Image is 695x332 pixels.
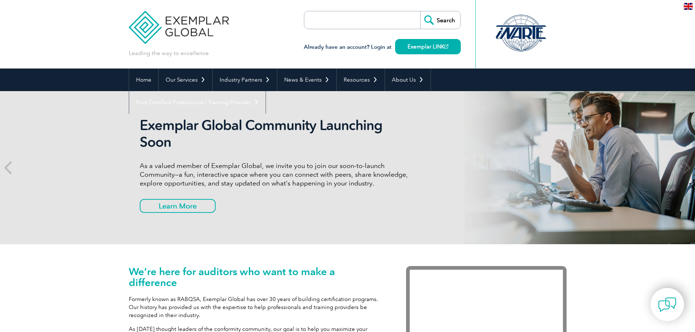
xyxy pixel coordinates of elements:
p: As a valued member of Exemplar Global, we invite you to join our soon-to-launch Community—a fun, ... [140,161,413,188]
a: News & Events [277,69,336,91]
a: Find Certified Professional / Training Provider [129,91,266,114]
img: open_square.png [444,44,448,48]
a: Learn More [140,199,216,213]
a: Resources [337,69,385,91]
img: en [684,3,693,10]
a: Exemplar LINK [395,39,461,54]
img: contact-chat.png [658,296,676,314]
h3: Already have an account? Login at [304,43,461,52]
p: Leading the way to excellence [129,49,209,57]
a: Industry Partners [213,69,277,91]
a: About Us [385,69,430,91]
p: Formerly known as RABQSA, Exemplar Global has over 30 years of building certification programs. O... [129,295,384,319]
a: Our Services [159,69,212,91]
input: Search [420,11,460,29]
a: Home [129,69,158,91]
h2: Exemplar Global Community Launching Soon [140,117,413,151]
h1: We’re here for auditors who want to make a difference [129,266,384,288]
